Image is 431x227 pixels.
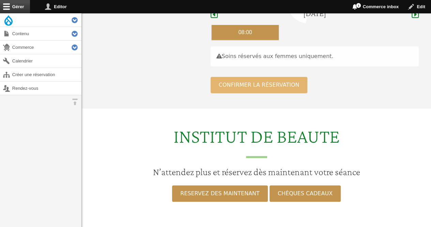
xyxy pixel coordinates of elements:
[211,77,308,93] button: Confirmer la réservation
[212,25,279,40] div: 08:00
[270,185,341,202] a: CHÈQUES CADEAUX
[68,95,81,109] button: Orientation horizontale
[303,9,326,18] h4: [DATE]
[86,125,427,158] h2: INSTITUT DE BEAUTE
[211,46,419,66] div: Soins réservés aux femmes uniquement.
[356,3,361,8] span: 1
[172,185,267,202] a: RESERVEZ DES MAINTENANT
[86,166,427,178] h3: N’attendez plus et réservez dès maintenant votre séance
